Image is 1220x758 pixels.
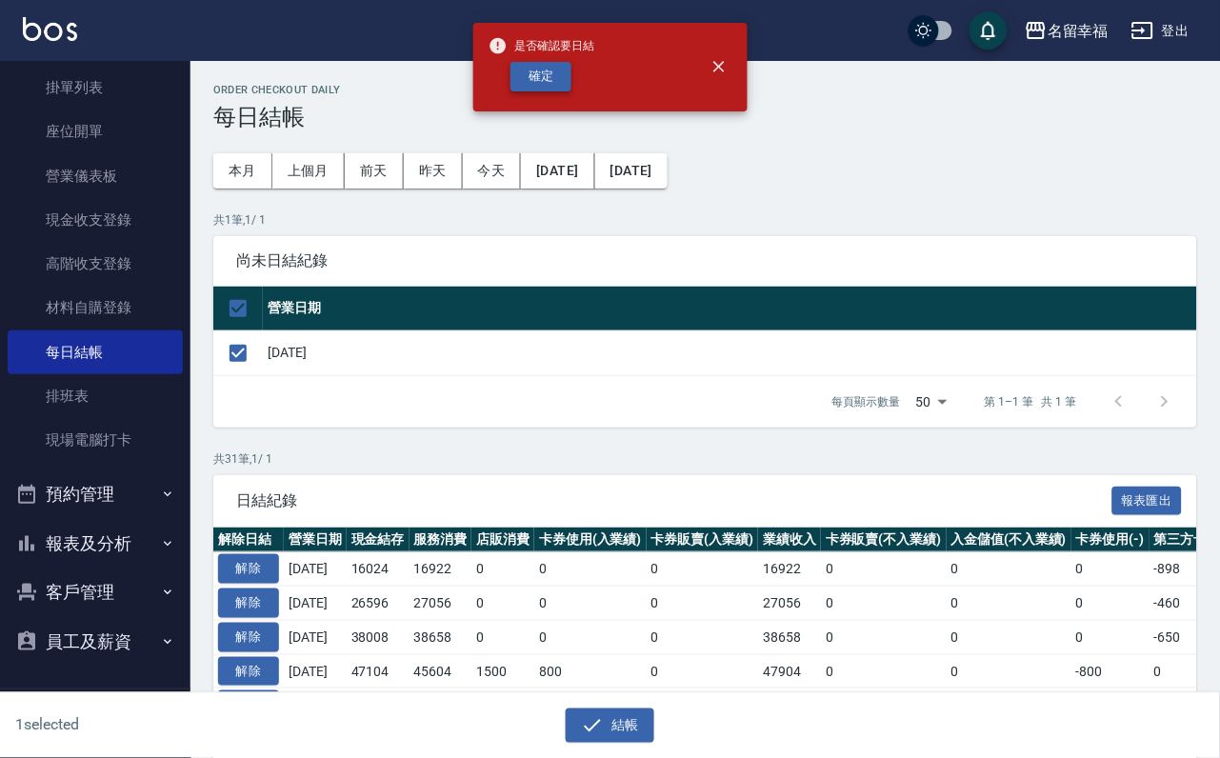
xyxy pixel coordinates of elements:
td: [DATE] [284,654,347,688]
td: 0 [1071,688,1150,723]
button: 結帳 [566,708,654,744]
td: 0 [947,688,1072,723]
td: [DATE] [284,552,347,587]
button: 本月 [213,153,272,189]
button: save [970,11,1008,50]
span: 是否確認要日結 [489,36,595,55]
th: 卡券販賣(不入業績) [821,528,947,552]
th: 入金儲值(不入業績) [947,528,1072,552]
span: 日結紀錄 [236,491,1112,510]
th: 現金結存 [347,528,410,552]
td: 0 [947,654,1072,688]
button: 報表及分析 [8,519,183,568]
td: 45604 [410,654,472,688]
td: 38008 [347,620,410,654]
a: 報表匯出 [1112,490,1183,509]
td: 16024 [347,552,410,587]
button: 登出 [1124,13,1197,49]
th: 解除日結 [213,528,284,552]
td: 0 [947,587,1072,621]
th: 服務消費 [410,528,472,552]
td: 38658 [758,620,821,654]
button: 確定 [510,62,571,91]
td: 0 [534,587,647,621]
button: [DATE] [595,153,668,189]
td: 16922 [410,552,472,587]
span: 尚未日結紀錄 [236,251,1174,270]
td: 16922 [758,552,821,587]
th: 卡券使用(入業績) [534,528,647,552]
td: 0 [647,654,759,688]
a: 每日結帳 [8,330,183,374]
td: 26596 [347,587,410,621]
td: 27555 [410,688,472,723]
th: 業績收入 [758,528,821,552]
td: [DATE] [284,620,347,654]
td: 0 [821,688,947,723]
h6: 1 selected [15,713,301,737]
p: 共 1 筆, 1 / 1 [213,211,1197,229]
a: 現金收支登錄 [8,198,183,242]
button: 解除 [218,623,279,652]
td: 0 [647,552,759,587]
button: 前天 [345,153,404,189]
a: 座位開單 [8,110,183,153]
td: 800 [534,654,647,688]
th: 卡券使用(-) [1071,528,1150,552]
button: 名留幸福 [1017,11,1116,50]
td: 0 [821,587,947,621]
td: 0 [471,587,534,621]
p: 每頁顯示數量 [832,393,901,410]
button: 今天 [463,153,522,189]
td: 38658 [410,620,472,654]
button: 預約管理 [8,469,183,519]
th: 卡券販賣(入業績) [647,528,759,552]
div: 50 [909,376,954,428]
td: 0 [647,587,759,621]
td: 27056 [758,587,821,621]
td: 0 [821,654,947,688]
button: close [698,46,740,88]
td: [DATE] [263,330,1197,375]
h2: Order checkout daily [213,84,1197,96]
a: 高階收支登錄 [8,242,183,286]
td: 47904 [758,654,821,688]
button: 解除 [218,657,279,687]
td: 0 [947,620,1072,654]
button: 報表匯出 [1112,487,1183,516]
td: 0 [471,620,534,654]
a: 現場電腦打卡 [8,418,183,462]
td: 0 [471,552,534,587]
td: 0 [647,620,759,654]
p: 共 31 筆, 1 / 1 [213,450,1197,468]
td: 0 [534,552,647,587]
div: 名留幸福 [1048,19,1109,43]
td: 0 [1071,620,1150,654]
td: 0 [1071,552,1150,587]
th: 店販消費 [471,528,534,552]
a: 掛單列表 [8,66,183,110]
button: 解除 [218,690,279,720]
td: 25695 [347,688,410,723]
td: 0 [947,552,1072,587]
td: 27555 [758,688,821,723]
h3: 每日結帳 [213,104,1197,130]
p: 第 1–1 筆 共 1 筆 [985,393,1077,410]
button: 解除 [218,554,279,584]
a: 材料自購登錄 [8,286,183,329]
button: 客戶管理 [8,568,183,617]
td: 0 [821,620,947,654]
td: 1500 [471,654,534,688]
button: 上個月 [272,153,345,189]
th: 營業日期 [284,528,347,552]
td: 0 [821,552,947,587]
td: 27056 [410,587,472,621]
button: [DATE] [521,153,594,189]
td: 0 [1071,587,1150,621]
td: 0 [534,620,647,654]
td: 47104 [347,654,410,688]
td: -800 [1071,654,1150,688]
a: 排班表 [8,374,183,418]
button: 解除 [218,588,279,618]
td: 0 [534,688,647,723]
